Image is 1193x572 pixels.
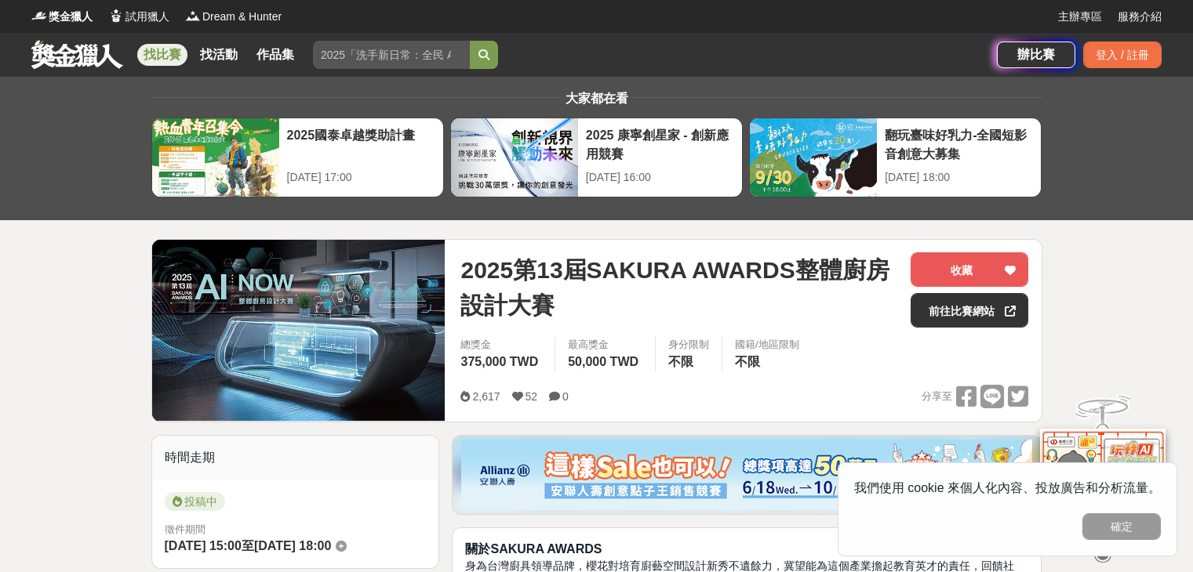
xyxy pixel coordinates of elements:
[450,118,743,197] a: 2025 康寧創星家 - 創新應用競賽[DATE] 16:00
[562,92,632,105] span: 大家都在看
[151,118,444,197] a: 2025國泰卓越獎助計畫[DATE] 17:00
[165,539,242,552] span: [DATE] 15:00
[749,118,1042,197] a: 翻玩臺味好乳力-全國短影音創意大募集[DATE] 18:00
[194,44,244,66] a: 找活動
[31,8,47,24] img: Logo
[911,252,1028,287] button: 收藏
[185,8,201,24] img: Logo
[586,169,734,186] div: [DATE] 16:00
[562,390,569,403] span: 0
[287,126,435,161] div: 2025國泰卓越獎助計畫
[460,337,542,353] span: 總獎金
[1040,422,1166,526] img: d2146d9a-e6f6-4337-9592-8cefde37ba6b.png
[1083,42,1162,68] div: 登入 / 註冊
[165,523,206,535] span: 徵件期間
[1082,513,1161,540] button: 確定
[465,542,602,556] strong: 關於SAKURA AWARDS
[108,9,169,25] a: Logo試用獵人
[922,385,952,408] span: 分享至
[185,9,282,25] a: LogoDream & Hunter
[668,337,709,353] div: 身分限制
[460,355,538,368] span: 375,000 TWD
[911,293,1028,328] a: 前往比賽網站
[997,42,1075,68] a: 辦比賽
[108,8,124,24] img: Logo
[568,355,638,368] span: 50,000 TWD
[586,126,734,161] div: 2025 康寧創星家 - 創新應用競賽
[250,44,300,66] a: 作品集
[1118,9,1162,25] a: 服務介紹
[287,169,435,186] div: [DATE] 17:00
[242,539,254,552] span: 至
[31,9,93,25] a: Logo獎金獵人
[460,252,898,323] span: 2025第13屆SAKURA AWARDS整體廚房設計大賽
[313,41,470,69] input: 2025「洗手新日常：全民 ALL IN」洗手歌全台徵選
[735,337,799,353] div: 國籍/地區限制
[526,390,538,403] span: 52
[165,492,225,511] span: 投稿中
[885,169,1033,186] div: [DATE] 18:00
[152,240,446,421] img: Cover Image
[854,481,1161,494] span: 我們使用 cookie 來個人化內容、投放廣告和分析流量。
[885,126,1033,161] div: 翻玩臺味好乳力-全國短影音創意大募集
[568,337,642,353] span: 最高獎金
[137,44,187,66] a: 找比賽
[202,9,282,25] span: Dream & Hunter
[1058,9,1102,25] a: 主辦專區
[735,355,760,368] span: 不限
[125,9,169,25] span: 試用獵人
[668,355,693,368] span: 不限
[461,440,1032,510] img: dcc59076-91c0-4acb-9c6b-a1d413182f46.png
[472,390,500,403] span: 2,617
[152,436,439,480] div: 時間走期
[49,9,93,25] span: 獎金獵人
[254,539,331,552] span: [DATE] 18:00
